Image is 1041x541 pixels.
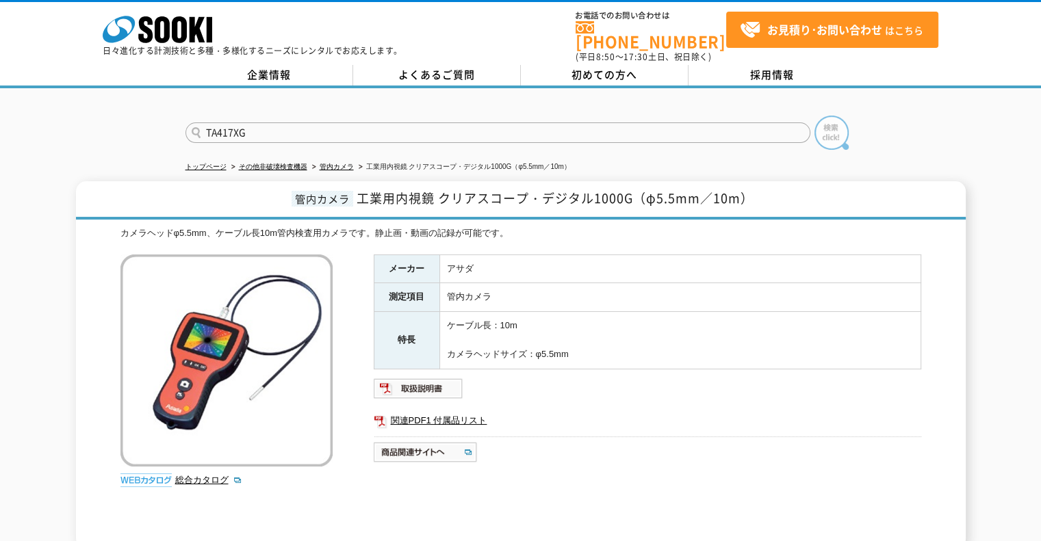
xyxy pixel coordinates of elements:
[320,163,354,170] a: 管内カメラ
[292,191,353,207] span: 管内カメラ
[374,412,921,430] a: 関連PDF1 付属品リスト
[374,283,439,312] th: 測定項目
[353,65,521,85] a: よくあるご質問
[374,378,463,399] img: 取扱説明書
[439,312,921,369] td: ケーブル長：10m カメラヘッドサイズ：φ5.5mm
[576,51,711,63] span: (平日 ～ 土日、祝日除く)
[689,65,856,85] a: 採用情報
[120,473,172,487] img: webカタログ
[726,12,938,48] a: お見積り･お問い合わせはこちら
[596,51,615,63] span: 8:50
[439,283,921,312] td: 管内カメラ
[814,116,849,150] img: btn_search.png
[374,441,478,463] img: 商品関連サイトへ
[185,122,810,143] input: 商品名、型式、NETIS番号を入力してください
[185,163,227,170] a: トップページ
[439,254,921,283] td: アサダ
[185,65,353,85] a: 企業情報
[374,312,439,369] th: 特長
[576,12,726,20] span: お電話でのお問い合わせは
[357,189,754,207] span: 工業用内視鏡 クリアスコープ・デジタル1000G（φ5.5mm／10m）
[767,21,882,38] strong: お見積り･お問い合わせ
[356,160,571,174] li: 工業用内視鏡 クリアスコープ・デジタル1000G（φ5.5mm／10m）
[239,163,307,170] a: その他非破壊検査機器
[120,254,333,466] img: 工業用内視鏡 クリアスコープ・デジタル1000G（φ5.5mm／10m）
[576,21,726,49] a: [PHONE_NUMBER]
[374,254,439,283] th: メーカー
[571,67,637,82] span: 初めての方へ
[175,475,242,485] a: 総合カタログ
[740,20,923,40] span: はこちら
[120,226,921,241] div: カメラヘッドφ5.5mm、ケーブル長10m管内検査用カメラです。静止画・動画の記録が可能です。
[374,386,463,397] a: 取扱説明書
[521,65,689,85] a: 初めての方へ
[103,47,402,55] p: 日々進化する計測技術と多種・多様化するニーズにレンタルでお応えします。
[624,51,648,63] span: 17:30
